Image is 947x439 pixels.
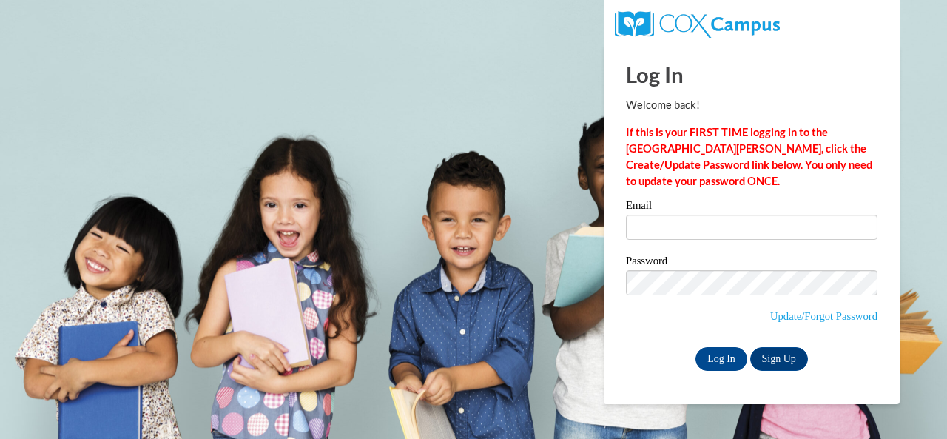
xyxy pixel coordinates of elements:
a: COX Campus [615,17,780,30]
h1: Log In [626,59,877,90]
a: Sign Up [750,347,808,371]
input: Log In [695,347,747,371]
img: COX Campus [615,11,780,38]
label: Email [626,200,877,215]
a: Update/Forgot Password [770,310,877,322]
p: Welcome back! [626,97,877,113]
strong: If this is your FIRST TIME logging in to the [GEOGRAPHIC_DATA][PERSON_NAME], click the Create/Upd... [626,126,872,187]
label: Password [626,255,877,270]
